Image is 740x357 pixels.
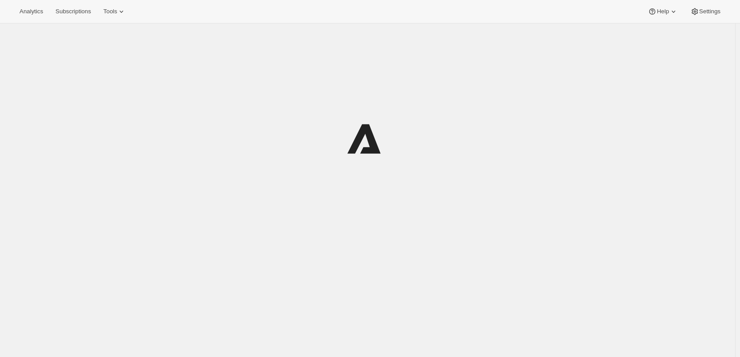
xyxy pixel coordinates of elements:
[685,5,726,18] button: Settings
[19,8,43,15] span: Analytics
[103,8,117,15] span: Tools
[14,5,48,18] button: Analytics
[657,8,669,15] span: Help
[50,5,96,18] button: Subscriptions
[98,5,131,18] button: Tools
[55,8,91,15] span: Subscriptions
[699,8,721,15] span: Settings
[643,5,683,18] button: Help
